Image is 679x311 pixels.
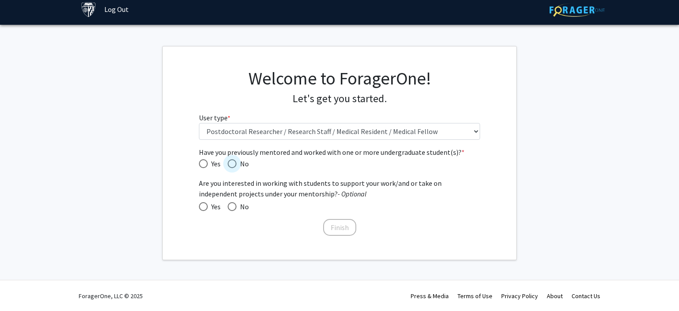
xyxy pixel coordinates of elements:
[501,292,538,300] a: Privacy Policy
[323,219,356,236] button: Finish
[199,92,481,105] h4: Let's get you started.
[199,178,481,199] span: Are you interested in working with students to support your work/and or take on independent proje...
[237,158,249,169] span: No
[208,201,221,212] span: Yes
[572,292,600,300] a: Contact Us
[199,157,481,169] mat-radio-group: Have you previously mentored and worked with one or more undergraduate student(s)?
[208,158,221,169] span: Yes
[411,292,449,300] a: Press & Media
[547,292,563,300] a: About
[7,271,38,304] iframe: Chat
[199,147,481,157] span: Have you previously mentored and worked with one or more undergraduate student(s)?
[199,112,230,123] label: User type
[199,68,481,89] h1: Welcome to ForagerOne!
[549,3,605,17] img: ForagerOne Logo
[338,189,366,198] i: - Optional
[81,2,96,17] img: Johns Hopkins University Logo
[458,292,492,300] a: Terms of Use
[237,201,249,212] span: No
